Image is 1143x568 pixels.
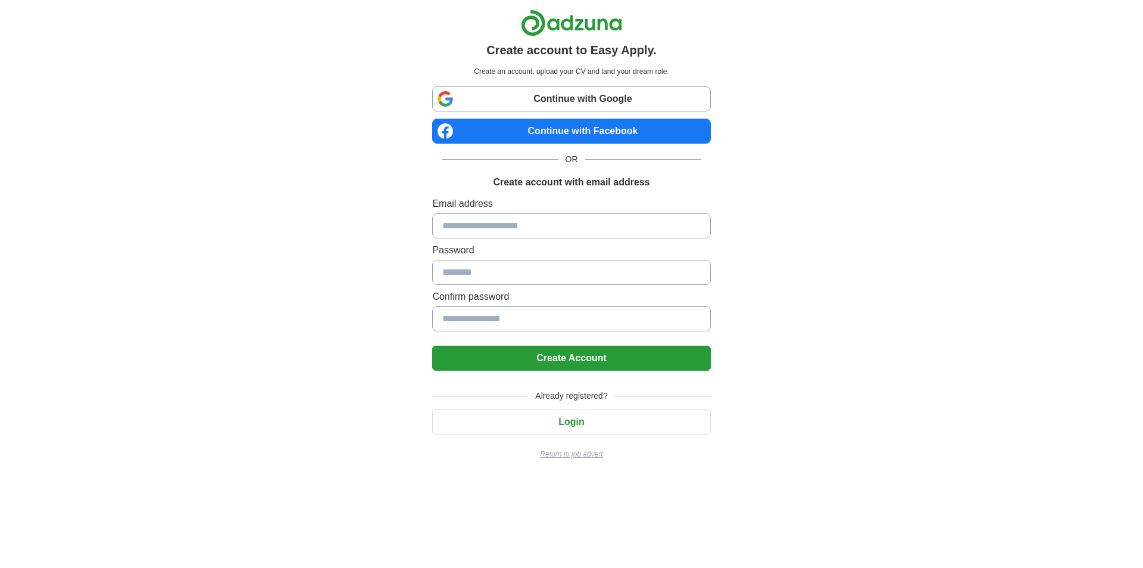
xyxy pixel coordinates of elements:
[558,153,585,166] span: OR
[432,197,710,211] label: Email address
[435,66,708,77] p: Create an account, upload your CV and land your dream role.
[432,243,710,257] label: Password
[432,119,710,144] a: Continue with Facebook
[432,409,710,434] button: Login
[528,390,614,402] span: Already registered?
[486,41,657,59] h1: Create account to Easy Apply.
[432,449,710,460] a: Return to job advert
[493,175,649,190] h1: Create account with email address
[432,346,710,371] button: Create Account
[521,10,622,36] img: Adzuna logo
[432,417,710,427] a: Login
[432,86,710,111] a: Continue with Google
[432,290,710,304] label: Confirm password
